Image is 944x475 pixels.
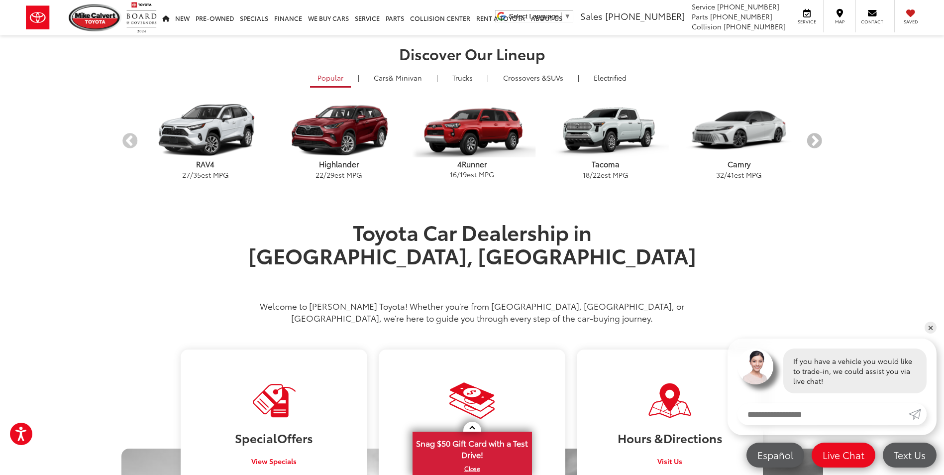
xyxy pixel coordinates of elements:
[861,18,883,25] span: Contact
[386,431,557,444] h3: Trade Appraisal
[496,69,571,86] a: SUVs
[692,21,722,31] span: Collision
[310,69,351,88] a: Popular
[539,170,672,180] p: / est MPG
[275,104,402,157] img: Toyota Highlander
[889,449,931,461] span: Text Us
[188,431,359,444] h3: Special Offers
[503,73,547,83] span: Crossovers &
[717,1,779,11] span: [PHONE_NUMBER]
[657,456,682,466] span: Visit Us
[812,443,875,468] a: Live Chat
[434,73,440,83] li: |
[692,1,715,11] span: Service
[752,449,798,461] span: Español
[121,132,139,150] button: Previous
[900,18,922,25] span: Saved
[485,73,491,83] li: |
[241,220,704,289] h1: Toyota Car Dealership in [GEOGRAPHIC_DATA], [GEOGRAPHIC_DATA]
[746,443,804,468] a: Español
[460,169,467,179] span: 19
[539,159,672,169] p: Tacoma
[449,382,495,419] img: Visit Our Dealership
[450,169,457,179] span: 16
[445,69,480,86] a: Trucks
[182,170,190,180] span: 27
[647,382,693,419] img: Visit Our Dealership
[692,11,708,21] span: Parts
[326,170,334,180] span: 29
[193,170,201,180] span: 35
[272,170,406,180] p: / est MPG
[121,95,823,188] aside: carousel
[909,403,927,425] a: Submit
[724,21,786,31] span: [PHONE_NUMBER]
[727,170,734,180] span: 41
[121,45,823,62] h2: Discover Our Lineup
[139,170,272,180] p: / est MPG
[806,132,823,150] button: Next
[575,73,582,83] li: |
[583,170,590,180] span: 18
[710,11,772,21] span: [PHONE_NUMBER]
[605,9,685,22] span: [PHONE_NUMBER]
[139,159,272,169] p: RAV4
[818,449,869,461] span: Live Chat
[406,159,539,169] p: 4Runner
[406,169,539,179] p: / est MPG
[251,382,297,419] img: Visit Our Dealership
[737,349,773,384] img: Agent profile photo
[672,170,806,180] p: / est MPG
[389,73,422,83] span: & Minivan
[883,443,937,468] a: Text Us
[142,104,269,157] img: Toyota RAV4
[272,159,406,169] p: Highlander
[69,4,121,31] img: Mike Calvert Toyota
[783,349,927,393] div: If you have a vehicle you would like to trade-in, we could assist you via live chat!
[593,170,601,180] span: 22
[829,18,850,25] span: Map
[414,433,531,463] span: Snag $50 Gift Card with a Test Drive!
[355,73,362,83] li: |
[564,12,571,20] span: ▼
[584,431,755,444] h3: Hours & Directions
[315,170,323,180] span: 22
[737,403,909,425] input: Enter your message
[716,170,724,180] span: 32
[409,104,535,157] img: Toyota 4Runner
[580,9,603,22] span: Sales
[241,300,704,324] p: Welcome to [PERSON_NAME] Toyota! Whether you’re from [GEOGRAPHIC_DATA], [GEOGRAPHIC_DATA], or [GE...
[542,104,669,157] img: Toyota Tacoma
[251,456,297,466] span: View Specials
[586,69,634,86] a: Electrified
[796,18,818,25] span: Service
[675,104,802,157] img: Toyota Camry
[672,159,806,169] p: Camry
[366,69,429,86] a: Cars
